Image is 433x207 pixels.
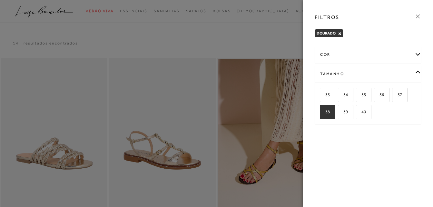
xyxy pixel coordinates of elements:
[391,93,398,99] input: 37
[337,110,343,116] input: 39
[355,110,361,116] input: 40
[338,31,341,36] button: DOURADO Close
[357,92,366,97] span: 35
[315,14,340,21] h3: FILTROS
[393,92,402,97] span: 37
[320,109,330,114] span: 38
[337,93,343,99] input: 34
[319,93,325,99] input: 33
[339,109,348,114] span: 39
[317,31,336,35] span: DOURADO
[320,92,330,97] span: 33
[355,93,361,99] input: 35
[357,109,366,114] span: 40
[339,92,348,97] span: 34
[315,65,421,83] div: Tamanho
[319,110,325,116] input: 38
[315,46,421,63] div: cor
[373,93,379,99] input: 36
[375,92,384,97] span: 36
